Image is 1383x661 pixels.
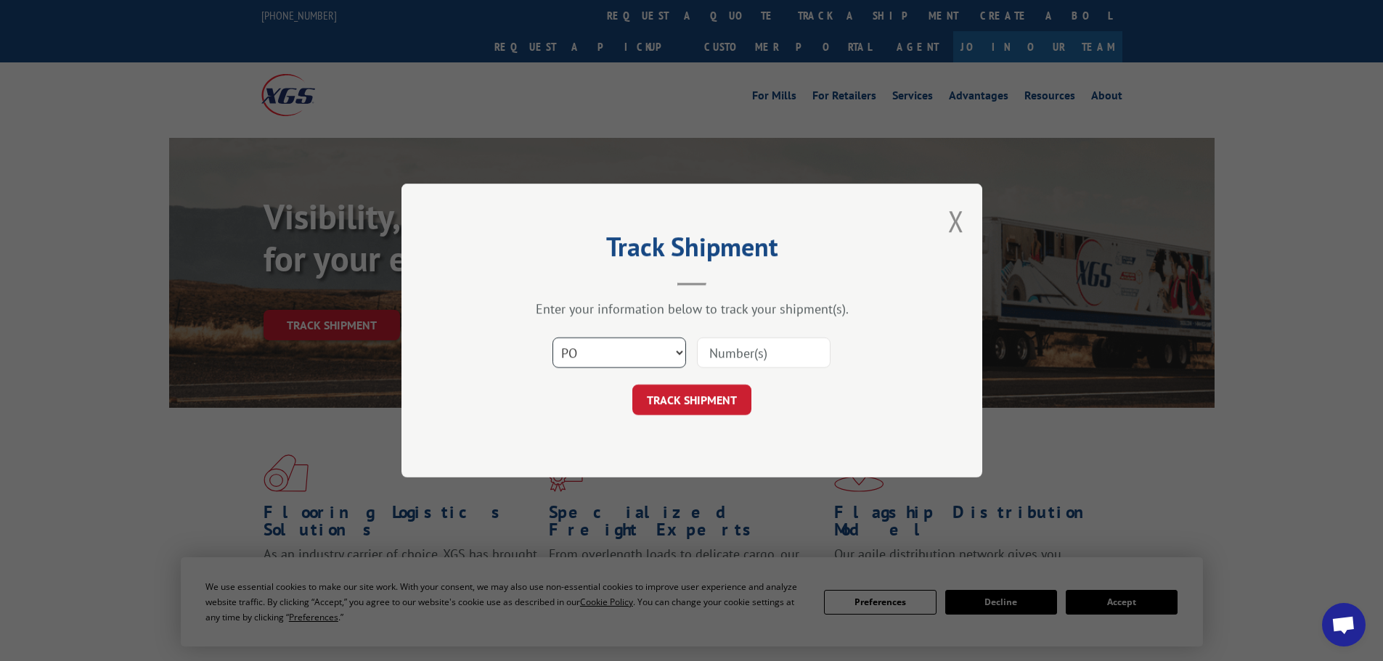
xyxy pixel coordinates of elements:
input: Number(s) [697,337,831,368]
button: Close modal [948,202,964,240]
div: Open chat [1322,603,1366,646]
button: TRACK SHIPMENT [632,385,751,415]
h2: Track Shipment [474,237,910,264]
div: Enter your information below to track your shipment(s). [474,300,910,317]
